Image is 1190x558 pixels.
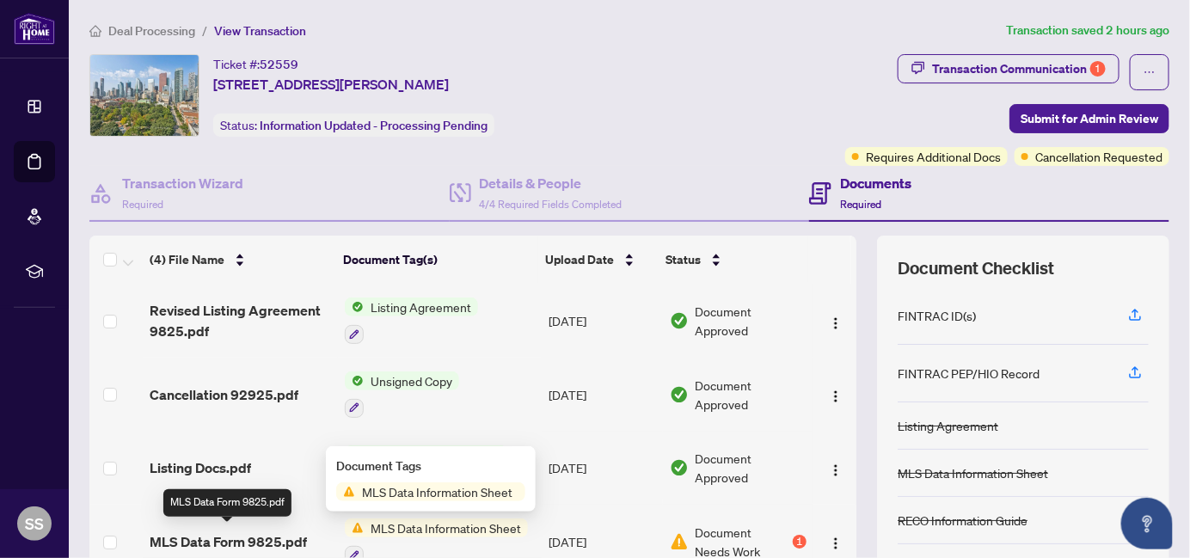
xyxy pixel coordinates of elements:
span: Unsigned Copy [364,371,459,390]
div: Document Tags [336,457,525,475]
div: Transaction Communication [932,55,1106,83]
div: Status: [213,113,494,137]
div: FINTRAC ID(s) [898,306,976,325]
td: [DATE] [542,284,663,358]
span: MLS Data Form 9825.pdf [150,531,307,552]
button: Status IconUnsigned Copy [345,371,459,418]
span: 52559 [260,57,298,72]
img: Status Icon [345,371,364,390]
div: Ticket #: [213,54,298,74]
img: Logo [829,389,843,403]
article: Transaction saved 2 hours ago [1006,21,1169,40]
span: Listing Docs.pdf [150,457,251,478]
img: Document Status [670,311,689,330]
button: Status IconListing Agreement [345,297,478,344]
td: [DATE] [542,358,663,432]
th: Status [659,236,809,284]
span: Revised Listing Agreement 9825.pdf [150,300,331,341]
img: Status Icon [345,297,364,316]
th: (4) File Name [143,236,337,284]
span: [STREET_ADDRESS][PERSON_NAME] [213,74,449,95]
div: FINTRAC PEP/HIO Record [898,364,1040,383]
span: (4) File Name [150,250,224,269]
img: Status Icon [336,482,355,501]
span: Required [122,198,163,211]
h4: Transaction Wizard [122,173,243,193]
div: Listing Agreement [898,416,998,435]
div: MLS Data Information Sheet [898,463,1048,482]
span: Submit for Admin Review [1021,105,1158,132]
button: Logo [822,307,850,334]
span: Document Checklist [898,256,1054,280]
span: RECO Information Guide [364,445,507,464]
button: Logo [822,381,850,408]
h4: Details & People [480,173,623,193]
span: Listing Agreement [364,297,478,316]
span: Status [666,250,701,269]
span: Document Approved [696,376,807,414]
span: Information Updated - Processing Pending [260,118,488,133]
img: Status Icon [345,518,364,537]
span: home [89,25,101,37]
button: Open asap [1121,498,1173,549]
div: MLS Data Form 9825.pdf [163,489,291,517]
div: RECO Information Guide [898,511,1027,530]
img: Document Status [670,458,689,477]
span: Requires Additional Docs [866,147,1001,166]
span: Document Approved [696,449,807,487]
span: Cancellation Requested [1035,147,1162,166]
span: 4/4 Required Fields Completed [480,198,623,211]
button: Transaction Communication1 [898,54,1119,83]
button: Submit for Admin Review [1009,104,1169,133]
span: Deal Processing [108,23,195,39]
span: SS [25,512,44,536]
td: [DATE] [542,432,663,506]
th: Upload Date [538,236,659,284]
div: 1 [1090,61,1106,77]
span: Required [840,198,881,211]
img: Status Icon [345,445,364,464]
h4: Documents [840,173,911,193]
img: Document Status [670,385,689,404]
button: Logo [822,528,850,555]
img: Logo [829,316,843,330]
img: IMG-C12389249_1.jpg [90,55,199,136]
th: Document Tag(s) [337,236,539,284]
button: Logo [822,454,850,481]
img: logo [14,13,55,45]
span: View Transaction [214,23,306,39]
button: Status IconRECO Information Guide [345,445,507,492]
img: Document Status [670,532,689,551]
span: MLS Data Information Sheet [364,518,528,537]
span: Upload Date [545,250,614,269]
span: Document Approved [696,302,807,340]
li: / [202,21,207,40]
span: Cancellation 92925.pdf [150,384,298,405]
div: 1 [793,535,807,549]
img: Logo [829,463,843,477]
span: MLS Data Information Sheet [355,482,519,501]
span: ellipsis [1144,66,1156,78]
img: Logo [829,537,843,550]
